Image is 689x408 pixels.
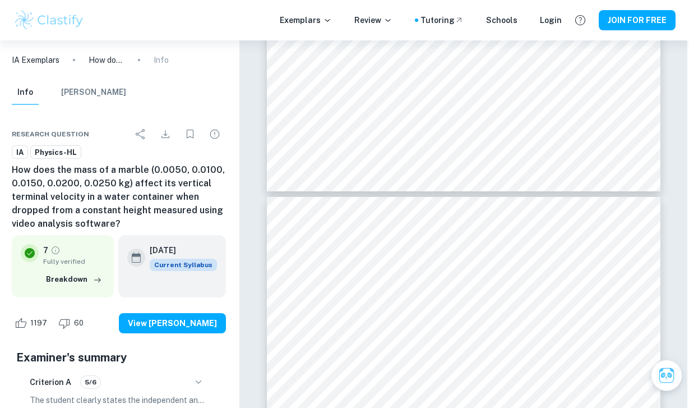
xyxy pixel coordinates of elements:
a: Physics-HL [30,145,81,159]
h5: Examiner's summary [16,349,221,366]
button: Info [12,80,39,105]
a: Login [540,14,562,26]
div: Report issue [204,123,226,145]
img: Clastify logo [13,9,85,31]
a: Grade fully verified [50,245,61,255]
a: IA Exemplars [12,54,59,66]
div: Download [154,123,177,145]
button: Breakdown [43,271,105,288]
p: Review [354,14,392,26]
button: JOIN FOR FREE [599,10,676,30]
span: Research question [12,129,89,139]
button: [PERSON_NAME] [61,80,126,105]
span: 60 [68,318,90,329]
p: The student clearly states the independent and dependent variables in the research question but t... [30,394,208,406]
p: Info [154,54,169,66]
p: 7 [43,244,48,256]
h6: [DATE] [150,244,208,256]
button: Help and Feedback [571,11,590,30]
div: Like [12,314,53,332]
h6: How does the mass of a marble (0.0050, 0.0100, 0.0150, 0.0200, 0.0250 kg) affect its vertical ter... [12,163,226,231]
h6: Criterion A [30,376,71,388]
span: 5/6 [81,377,100,387]
button: View [PERSON_NAME] [119,313,226,333]
a: Tutoring [420,14,464,26]
p: How does the mass of a marble (0.0050, 0.0100, 0.0150, 0.0200, 0.0250 kg) affect its vertical ter... [89,54,124,66]
div: Bookmark [179,123,201,145]
span: Physics-HL [31,147,81,158]
span: Fully verified [43,256,105,267]
span: 1197 [24,318,53,329]
span: Current Syllabus [150,259,217,271]
div: Share [130,123,152,145]
div: This exemplar is based on the current syllabus. Feel free to refer to it for inspiration/ideas wh... [150,259,217,271]
a: Schools [486,14,517,26]
button: Ask Clai [651,360,682,391]
p: Exemplars [280,14,332,26]
a: IA [12,145,28,159]
span: IA [12,147,27,158]
div: Dislike [56,314,90,332]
